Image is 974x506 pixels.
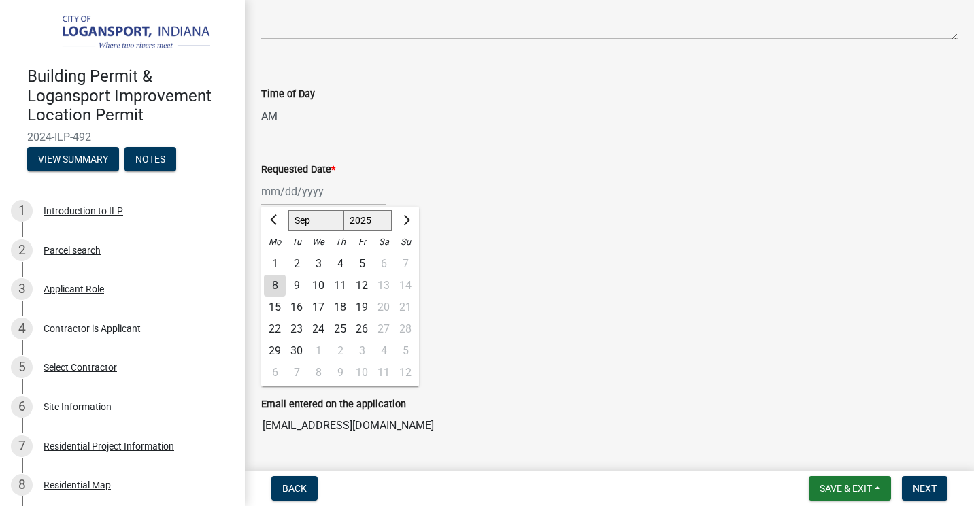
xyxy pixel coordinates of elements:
[820,483,872,494] span: Save & Exit
[11,474,33,496] div: 8
[124,154,176,165] wm-modal-confirm: Notes
[307,362,329,384] div: Wednesday, October 8, 2025
[11,318,33,339] div: 4
[809,476,891,501] button: Save & Exit
[264,275,286,297] div: Monday, September 8, 2025
[329,340,351,362] div: 2
[271,476,318,501] button: Back
[286,253,307,275] div: Tuesday, September 2, 2025
[286,318,307,340] div: Tuesday, September 23, 2025
[44,362,117,372] div: Select Contractor
[397,209,414,231] button: Next month
[264,297,286,318] div: Monday, September 15, 2025
[307,340,329,362] div: 1
[286,275,307,297] div: Tuesday, September 9, 2025
[307,340,329,362] div: Wednesday, October 1, 2025
[44,206,123,216] div: Introduction to ILP
[11,200,33,222] div: 1
[44,441,174,451] div: Residential Project Information
[286,275,307,297] div: 9
[351,297,373,318] div: Friday, September 19, 2025
[913,483,937,494] span: Next
[307,297,329,318] div: 17
[351,318,373,340] div: 26
[351,318,373,340] div: Friday, September 26, 2025
[329,318,351,340] div: Thursday, September 25, 2025
[351,362,373,384] div: 10
[286,297,307,318] div: 16
[264,362,286,384] div: Monday, October 6, 2025
[286,318,307,340] div: 23
[264,275,286,297] div: 8
[329,231,351,253] div: Th
[286,362,307,384] div: Tuesday, October 7, 2025
[286,340,307,362] div: 30
[286,340,307,362] div: Tuesday, September 30, 2025
[264,253,286,275] div: Monday, September 1, 2025
[329,275,351,297] div: Thursday, September 11, 2025
[261,178,386,205] input: mm/dd/yyyy
[329,362,351,384] div: Thursday, October 9, 2025
[351,340,373,362] div: Friday, October 3, 2025
[11,435,33,457] div: 7
[11,356,33,378] div: 5
[261,90,315,99] label: Time of Day
[264,318,286,340] div: 22
[286,362,307,384] div: 7
[264,318,286,340] div: Monday, September 22, 2025
[264,253,286,275] div: 1
[267,209,283,231] button: Previous month
[27,14,223,52] img: City of Logansport, Indiana
[264,231,286,253] div: Mo
[11,396,33,418] div: 6
[329,275,351,297] div: 11
[351,253,373,275] div: Friday, September 5, 2025
[351,253,373,275] div: 5
[264,340,286,362] div: 29
[329,297,351,318] div: 18
[343,210,392,231] select: Select year
[282,483,307,494] span: Back
[264,340,286,362] div: Monday, September 29, 2025
[329,340,351,362] div: Thursday, October 2, 2025
[264,297,286,318] div: 15
[11,239,33,261] div: 2
[44,480,111,490] div: Residential Map
[44,402,112,411] div: Site Information
[124,147,176,171] button: Notes
[329,253,351,275] div: Thursday, September 4, 2025
[261,165,335,175] label: Requested Date
[27,154,119,165] wm-modal-confirm: Summary
[307,253,329,275] div: 3
[307,318,329,340] div: 24
[351,231,373,253] div: Fr
[351,275,373,297] div: Friday, September 12, 2025
[44,324,141,333] div: Contractor is Applicant
[351,362,373,384] div: Friday, October 10, 2025
[307,275,329,297] div: Wednesday, September 10, 2025
[261,400,406,409] label: Email entered on the application
[288,210,343,231] select: Select month
[394,231,416,253] div: Su
[329,297,351,318] div: Thursday, September 18, 2025
[329,362,351,384] div: 9
[307,318,329,340] div: Wednesday, September 24, 2025
[264,362,286,384] div: 6
[307,362,329,384] div: 8
[27,131,218,144] span: 2024-ILP-492
[329,253,351,275] div: 4
[351,275,373,297] div: 12
[307,297,329,318] div: Wednesday, September 17, 2025
[902,476,947,501] button: Next
[27,147,119,171] button: View Summary
[286,231,307,253] div: Tu
[27,67,234,125] h4: Building Permit & Logansport Improvement Location Permit
[44,284,104,294] div: Applicant Role
[307,275,329,297] div: 10
[351,340,373,362] div: 3
[329,318,351,340] div: 25
[286,253,307,275] div: 2
[307,253,329,275] div: Wednesday, September 3, 2025
[351,297,373,318] div: 19
[44,246,101,255] div: Parcel search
